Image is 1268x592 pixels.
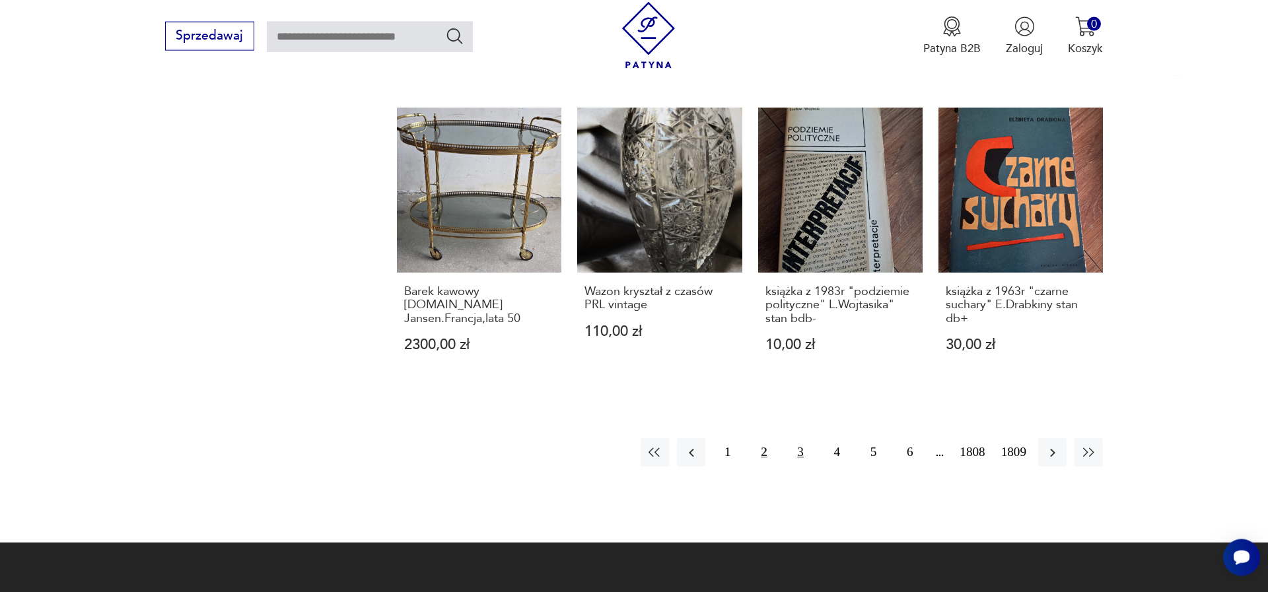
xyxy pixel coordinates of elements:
[713,438,742,467] button: 1
[165,22,254,51] button: Sprzedawaj
[1075,16,1096,37] img: Ikona koszyka
[1006,16,1043,56] button: Zaloguj
[1006,41,1043,56] p: Zaloguj
[923,16,981,56] button: Patyna B2B
[946,285,1096,325] h3: książka z 1963r "czarne suchary" E.Drabkiny stan db+
[787,438,815,467] button: 3
[859,438,888,467] button: 5
[823,438,851,467] button: 4
[165,32,254,42] a: Sprzedawaj
[923,41,981,56] p: Patyna B2B
[758,108,923,383] a: książka z 1983r "podziemie polityczne" L.Wojtasika" stan bdb-książka z 1983r "podziemie polityczn...
[923,16,981,56] a: Ikona medaluPatyna B2B
[956,438,989,467] button: 1808
[946,338,1096,352] p: 30,00 zł
[584,285,735,312] h3: Wazon kryształ z czasów PRL vintage
[750,438,778,467] button: 2
[577,108,742,383] a: Wazon kryształ z czasów PRL vintageWazon kryształ z czasów PRL vintage110,00 zł
[404,338,555,352] p: 2300,00 zł
[997,438,1030,467] button: 1809
[584,325,735,339] p: 110,00 zł
[1014,16,1035,37] img: Ikonka użytkownika
[1223,539,1260,576] iframe: Smartsupp widget button
[616,2,682,69] img: Patyna - sklep z meblami i dekoracjami vintage
[938,108,1103,383] a: książka z 1963r "czarne suchary" E.Drabkiny stan db+książka z 1963r "czarne suchary" E.Drabkiny s...
[1068,16,1103,56] button: 0Koszyk
[445,26,464,46] button: Szukaj
[765,338,916,352] p: 10,00 zł
[1087,17,1101,31] div: 0
[896,438,924,467] button: 6
[942,16,962,37] img: Ikona medalu
[1068,41,1103,56] p: Koszyk
[404,285,555,325] h3: Barek kawowy [DOMAIN_NAME] Jansen.Francja,lata 50
[765,285,916,325] h3: książka z 1983r "podziemie polityczne" L.Wojtasika" stan bdb-
[397,108,561,383] a: Barek kawowy proj.Maison Jansen.Francja,lata 50Barek kawowy [DOMAIN_NAME] Jansen.Francja,lata 502...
